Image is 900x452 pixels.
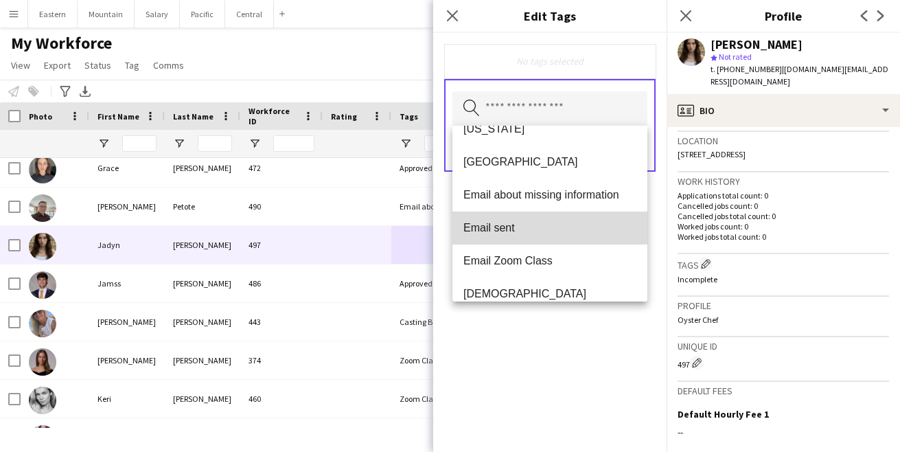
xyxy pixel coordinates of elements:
h3: Default fees [678,385,889,397]
p: Applications total count: 0 [678,190,889,201]
div: Casting Booked [391,303,474,341]
button: Eastern [28,1,78,27]
div: 443 [240,303,323,341]
button: Open Filter Menu [97,137,110,150]
p: Oyster Chef [678,315,889,325]
input: Workforce ID Filter Input [273,135,314,152]
h3: Tags [678,257,889,271]
img: Jacob Petote [29,194,56,222]
div: 374 [240,341,323,379]
div: [PERSON_NAME] [89,303,165,341]
span: Photo [29,111,52,122]
span: Export [44,59,71,71]
div: Zoom Class Completed [391,341,474,379]
div: [PERSON_NAME] [165,303,240,341]
p: Worked jobs count: 0 [678,221,889,231]
div: [PERSON_NAME] [165,264,240,302]
button: Mountain [78,1,135,27]
span: Tag [125,59,139,71]
h3: Profile [678,300,889,312]
div: 486 [240,264,323,302]
h3: Profile [667,7,900,25]
span: Email sent [463,221,636,234]
span: | [DOMAIN_NAME][EMAIL_ADDRESS][DOMAIN_NAME] [711,64,888,87]
p: Incomplete [678,274,889,284]
span: Workforce ID [249,106,298,126]
button: Open Filter Menu [173,137,185,150]
div: 490 [240,188,323,225]
span: Email Zoom Class [463,254,636,267]
p: Worked jobs total count: 0 [678,231,889,242]
button: Salary [135,1,180,27]
span: Tags [400,111,418,122]
span: Rating [331,111,357,122]
button: Open Filter Menu [249,137,261,150]
img: Grace Morgan [29,156,56,183]
p: Cancelled jobs count: 0 [678,201,889,211]
app-action-btn: Export XLSX [77,83,93,100]
div: 472 [240,149,323,187]
span: View [11,59,30,71]
span: [STREET_ADDRESS] [678,149,746,159]
div: Bio [667,94,900,127]
a: Tag [119,56,145,74]
span: [GEOGRAPHIC_DATA] [463,155,636,168]
div: Jamss [89,264,165,302]
span: Email about missing information [463,188,636,201]
div: Approved [391,149,474,187]
span: t. [PHONE_NUMBER] [711,64,782,74]
div: [PERSON_NAME] [165,380,240,418]
h3: Location [678,135,889,147]
div: [PERSON_NAME] [165,226,240,264]
div: -- [678,426,889,438]
div: Keri [89,380,165,418]
div: Email about missing information [391,188,474,225]
a: View [5,56,36,74]
span: [DEMOGRAPHIC_DATA] [463,287,636,300]
h3: Work history [678,175,889,188]
span: Not rated [719,52,752,62]
div: Approved [391,264,474,302]
h3: Default Hourly Fee 1 [678,408,769,420]
input: Tags Filter Input [424,135,465,152]
span: Last Name [173,111,214,122]
app-action-btn: Advanced filters [57,83,73,100]
input: Last Name Filter Input [198,135,232,152]
span: My Workforce [11,33,112,54]
span: Comms [153,59,184,71]
div: 497 [240,226,323,264]
div: [PERSON_NAME] [89,341,165,379]
div: [PERSON_NAME] [89,188,165,225]
h3: Edit Tags [433,7,667,25]
div: Grace [89,149,165,187]
a: Comms [148,56,189,74]
a: Export [38,56,76,74]
button: Open Filter Menu [400,137,412,150]
button: Pacific [180,1,225,27]
button: Central [225,1,274,27]
span: First Name [97,111,139,122]
div: [PERSON_NAME] [165,341,240,379]
img: Julia Glennon [29,348,56,376]
div: Zoom Class Completed [391,380,474,418]
div: [PERSON_NAME] [711,38,803,51]
div: [PERSON_NAME] [165,149,240,187]
div: No tags selected [455,55,645,67]
div: 497 [678,356,889,370]
img: Jadyn Aquino [29,233,56,260]
input: First Name Filter Input [122,135,157,152]
p: Cancelled jobs total count: 0 [678,211,889,221]
span: [US_STATE] [463,122,636,135]
div: 460 [240,380,323,418]
div: Petote [165,188,240,225]
img: Keri Graff [29,387,56,414]
span: Status [84,59,111,71]
img: Jamss Cloessner [29,271,56,299]
a: Status [79,56,117,74]
div: Jadyn [89,226,165,264]
img: Janeen Greve [29,310,56,337]
h3: Unique ID [678,340,889,352]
